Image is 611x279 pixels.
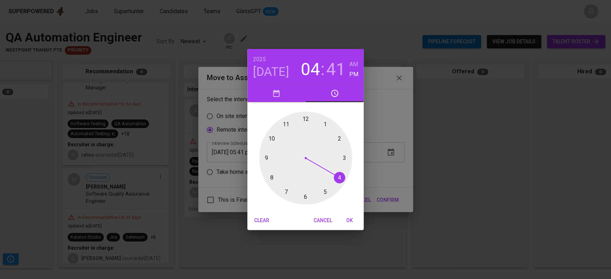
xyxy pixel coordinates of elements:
[326,59,345,79] button: 41
[311,214,335,227] button: Cancel
[301,59,320,79] button: 04
[253,64,289,79] button: [DATE]
[314,216,332,225] span: Cancel
[321,59,325,79] h3: :
[349,69,358,79] button: PM
[341,216,358,225] span: OK
[338,214,361,227] button: OK
[253,54,266,64] button: 2025
[253,216,270,225] span: Clear
[250,214,273,227] button: Clear
[349,59,358,69] button: AM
